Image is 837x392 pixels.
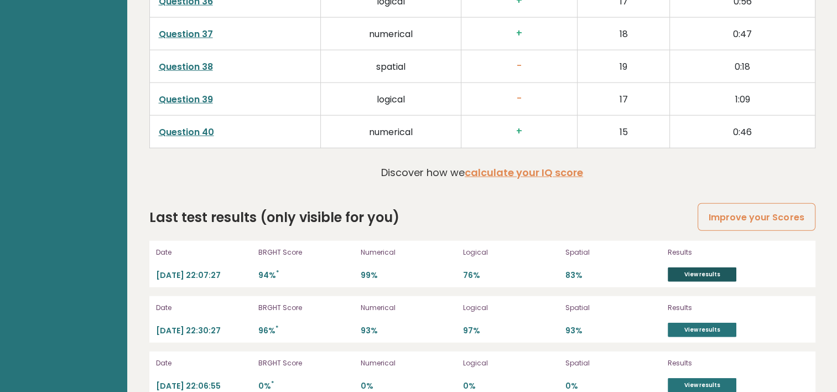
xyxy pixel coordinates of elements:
p: 0% [463,381,559,391]
a: calculate your IQ score [465,166,583,179]
p: 76% [463,270,559,281]
p: Spatial [565,247,661,257]
h3: - [470,60,568,72]
h3: - [470,93,568,105]
p: [DATE] 22:06:55 [156,381,252,391]
td: spatial [321,50,461,82]
p: Spatial [565,358,661,368]
p: Date [156,358,252,368]
p: Spatial [565,303,661,313]
p: 99% [361,270,456,281]
a: Question 40 [159,126,214,138]
p: [DATE] 22:07:27 [156,270,252,281]
p: Numerical [361,358,456,368]
p: 83% [565,270,661,281]
p: Results [668,303,784,313]
td: 0:46 [670,115,815,148]
p: 96% [258,326,354,336]
td: 15 [577,115,669,148]
p: 0% [565,381,661,391]
p: Logical [463,247,559,257]
p: Numerical [361,247,456,257]
td: 1:09 [670,82,815,115]
a: Question 37 [159,28,213,40]
p: Numerical [361,303,456,313]
td: 18 [577,17,669,50]
p: 0% [258,381,354,391]
td: 19 [577,50,669,82]
p: Results [668,247,784,257]
td: 0:18 [670,50,815,82]
p: 97% [463,326,559,336]
h3: + [470,28,568,39]
p: BRGHT Score [258,358,354,368]
p: Date [156,247,252,257]
p: Results [668,358,784,368]
a: Improve your Scores [698,203,815,231]
p: Logical [463,358,559,368]
a: View results [668,267,736,282]
p: BRGHT Score [258,247,354,257]
p: [DATE] 22:30:27 [156,326,252,336]
td: logical [321,82,461,115]
a: Question 38 [159,60,213,73]
td: 0:47 [670,17,815,50]
td: 17 [577,82,669,115]
a: Question 39 [159,93,213,106]
p: 93% [565,326,661,336]
p: 94% [258,270,354,281]
h3: + [470,126,568,137]
p: BRGHT Score [258,303,354,313]
td: numerical [321,115,461,148]
p: Date [156,303,252,313]
a: View results [668,323,736,337]
p: Logical [463,303,559,313]
td: numerical [321,17,461,50]
h2: Last test results (only visible for you) [149,208,399,228]
p: 0% [361,381,456,391]
p: Discover how we [381,165,583,180]
p: 93% [361,326,456,336]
